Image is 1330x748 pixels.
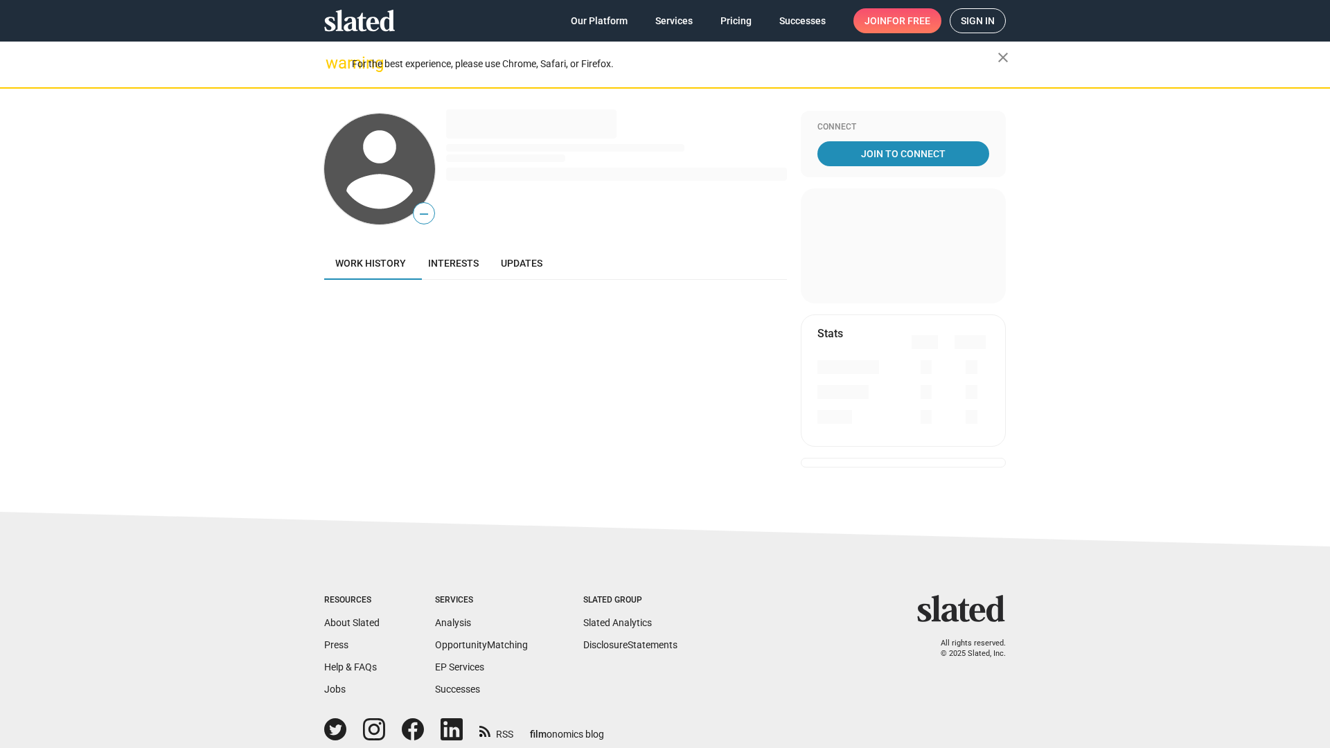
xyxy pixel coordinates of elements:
span: Work history [335,258,406,269]
a: OpportunityMatching [435,639,528,650]
a: About Slated [324,617,380,628]
span: Pricing [720,8,752,33]
div: Slated Group [583,595,677,606]
a: Join To Connect [817,141,989,166]
span: — [414,205,434,223]
span: Updates [501,258,542,269]
a: RSS [479,720,513,741]
mat-icon: close [995,49,1011,66]
a: Services [644,8,704,33]
a: Help & FAQs [324,661,377,673]
a: Joinfor free [853,8,941,33]
a: Work history [324,247,417,280]
span: Interests [428,258,479,269]
span: Join [864,8,930,33]
span: Our Platform [571,8,628,33]
a: DisclosureStatements [583,639,677,650]
span: Successes [779,8,826,33]
span: Sign in [961,9,995,33]
a: Our Platform [560,8,639,33]
a: Pricing [709,8,763,33]
mat-card-title: Stats [817,326,843,341]
a: Press [324,639,348,650]
a: Successes [435,684,480,695]
a: Jobs [324,684,346,695]
a: EP Services [435,661,484,673]
a: Successes [768,8,837,33]
span: for free [887,8,930,33]
div: Resources [324,595,380,606]
div: Services [435,595,528,606]
a: Interests [417,247,490,280]
a: Updates [490,247,553,280]
mat-icon: warning [326,55,342,71]
a: Analysis [435,617,471,628]
div: Connect [817,122,989,133]
a: filmonomics blog [530,717,604,741]
div: For the best experience, please use Chrome, Safari, or Firefox. [352,55,997,73]
span: Services [655,8,693,33]
a: Sign in [950,8,1006,33]
span: film [530,729,547,740]
a: Slated Analytics [583,617,652,628]
p: All rights reserved. © 2025 Slated, Inc. [926,639,1006,659]
span: Join To Connect [820,141,986,166]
